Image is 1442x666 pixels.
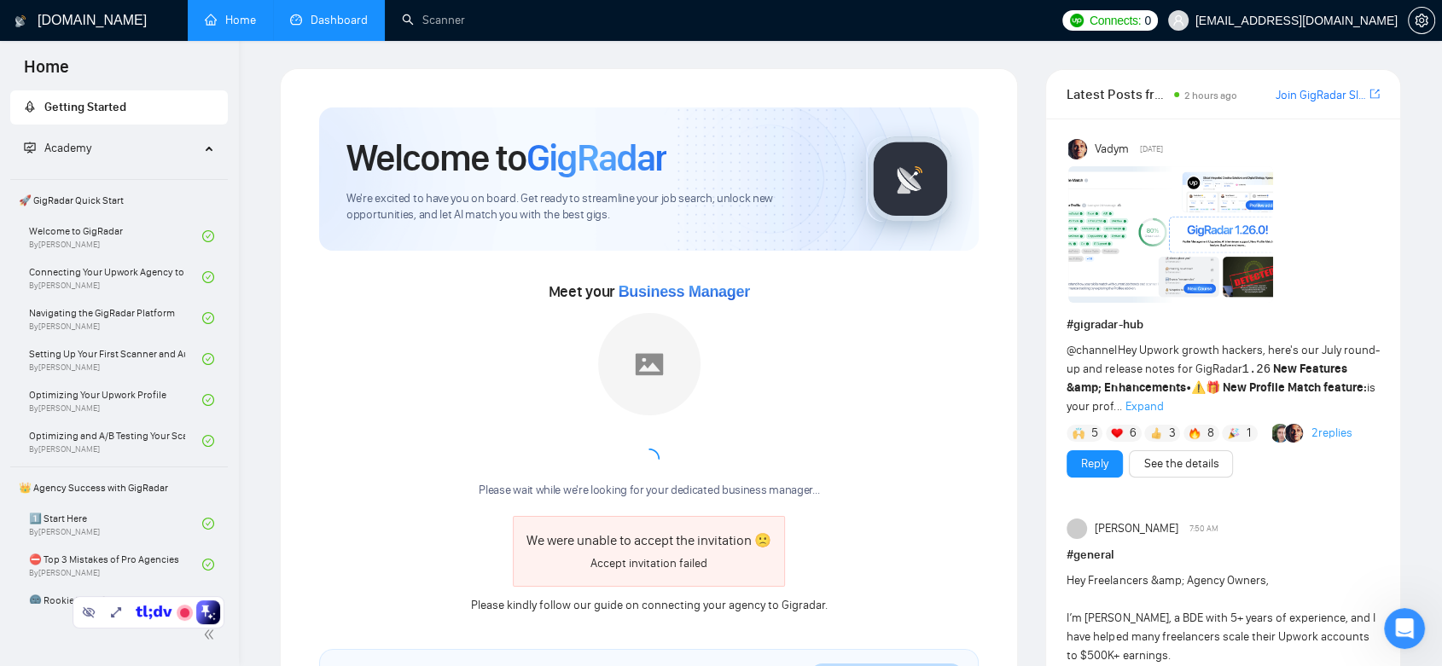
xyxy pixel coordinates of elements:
[526,554,771,573] div: Accept invitation failed
[1408,7,1435,34] button: setting
[29,217,202,255] a: Welcome to GigRadarBy[PERSON_NAME]
[29,258,202,296] a: Connecting Your Upwork Agency to GigRadarBy[PERSON_NAME]
[205,13,256,27] a: homeHome
[1207,425,1214,442] span: 8
[1130,425,1137,442] span: 6
[44,141,91,155] span: Academy
[35,291,285,309] div: We typically reply in under a minute
[1184,90,1237,101] span: 2 hours ago
[24,142,36,153] span: fund-projection-screen
[35,348,138,366] span: Search for help
[29,381,202,419] a: Optimizing Your Upwork ProfileBy[PERSON_NAME]
[202,394,214,406] span: check-circle
[1111,427,1123,439] img: ❤️
[1140,142,1163,157] span: [DATE]
[35,387,286,423] div: ✅ How To: Connect your agency to [DOMAIN_NAME]
[549,282,750,301] span: Meet your
[15,8,26,35] img: logo
[202,353,214,365] span: check-circle
[34,208,307,237] p: How can we help?
[1241,362,1270,376] code: 1.26
[202,435,214,447] span: check-circle
[1129,450,1233,478] button: See the details
[1090,11,1141,30] span: Connects:
[1068,166,1273,303] img: F09AC4U7ATU-image.png
[1095,519,1178,538] span: [PERSON_NAME]
[35,273,285,291] div: Send us a message
[29,422,202,460] a: Optimizing and A/B Testing Your Scanner for Better ResultsBy[PERSON_NAME]
[1095,140,1129,159] span: Vadym
[270,552,298,564] span: Help
[1384,608,1425,649] iframe: Intercom live chat
[1189,427,1201,439] img: 🔥
[10,90,228,125] li: Getting Started
[1222,380,1366,395] strong: New Profile Match feature:
[1311,425,1352,442] a: 2replies
[1067,343,1379,414] span: Hey Upwork growth hackers, here's our July round-up and release notes for GigRadar • is your prof...
[1068,139,1089,159] img: Vadym
[247,27,282,61] img: Profile image for Dima
[1067,316,1380,334] h1: # gigradar-hub
[202,312,214,324] span: check-circle
[38,552,76,564] span: Home
[1247,425,1251,442] span: 1
[1369,87,1380,101] span: export
[29,546,202,583] a: ⛔ Top 3 Mistakes of Pro AgenciesBy[PERSON_NAME]
[868,136,953,222] img: gigradar-logo.png
[228,509,341,577] button: Help
[1125,399,1163,414] span: Expand
[1189,521,1218,536] span: 7:50 AM
[1073,427,1084,439] img: 🙌
[35,486,286,504] div: 👑 Laziza AI - Job Pre-Qualification
[35,437,286,472] div: 🔠 GigRadar Search Syntax: Query Operators for Optimized Job Searches
[1409,14,1434,27] span: setting
[346,191,839,223] span: We're excited to have you on board. Get ready to streamline your job search, unlock new opportuni...
[113,509,227,577] button: Messages
[1067,546,1380,565] h1: # general
[635,444,664,473] span: loading
[294,27,324,58] div: Close
[1369,86,1380,102] a: export
[458,596,840,615] div: Please kindly follow on connecting your agency to Gigradar.
[1067,343,1117,357] span: @channel
[25,339,317,374] button: Search for help
[290,13,368,27] a: dashboardDashboard
[29,299,202,337] a: Navigating the GigRadar PlatformBy[PERSON_NAME]
[1228,427,1240,439] img: 🎉
[202,518,214,530] span: check-circle
[202,230,214,242] span: check-circle
[29,505,202,542] a: 1️⃣ Start HereBy[PERSON_NAME]
[526,530,771,551] div: We were unable to accept the invitation 🙁
[1067,450,1123,478] button: Reply
[24,141,91,155] span: Academy
[24,101,36,113] span: rocket
[12,471,226,505] span: 👑 Agency Success with GigRadar
[402,13,465,27] a: searchScanner
[1272,424,1291,443] img: Alex B
[17,258,324,323] div: Send us a messageWe typically reply in under a minute
[1172,14,1184,26] span: user
[215,27,249,61] img: Profile image for Viktor
[202,559,214,570] span: check-circle
[1205,380,1219,395] span: 🎁
[203,626,220,643] span: double-left
[1150,427,1162,439] img: 👍
[25,380,317,430] div: ✅ How To: Connect your agency to [DOMAIN_NAME]
[142,552,201,564] span: Messages
[12,183,226,217] span: 🚀 GigRadar Quick Start
[1081,455,1108,473] a: Reply
[1408,14,1435,27] a: setting
[1169,425,1176,442] span: 3
[1067,84,1168,105] span: Latest Posts from the GigRadar Community
[10,55,83,90] span: Home
[346,135,666,181] h1: Welcome to
[1091,425,1098,442] span: 5
[25,479,317,511] div: 👑 Laziza AI - Job Pre-Qualification
[44,100,126,114] span: Getting Started
[458,483,840,499] div: Please wait while we're looking for your dedicated business manager...
[34,121,307,208] p: Hi [PERSON_NAME][EMAIL_ADDRESS][DOMAIN_NAME] 👋
[619,283,750,300] span: Business Manager
[526,135,666,181] span: GigRadar
[598,313,701,415] img: placeholder.png
[29,587,202,624] a: 🌚 Rookie Traps for New Agencies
